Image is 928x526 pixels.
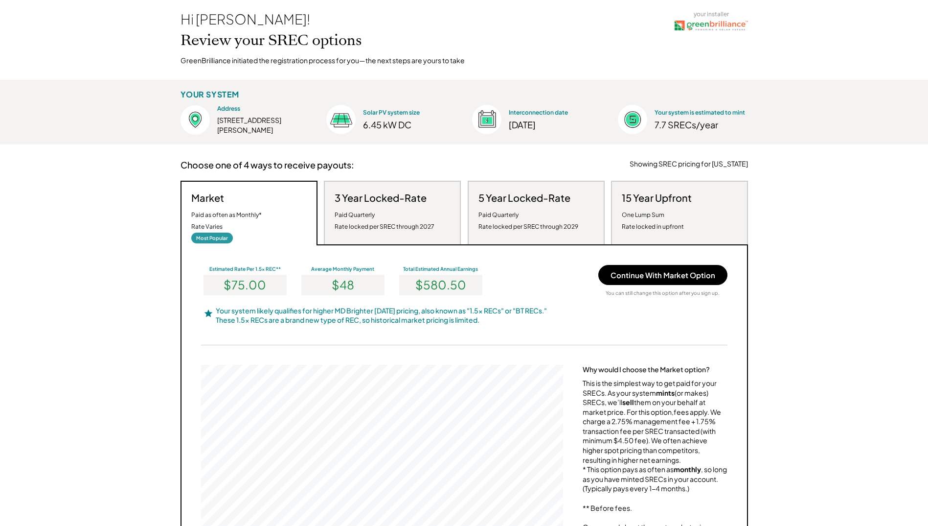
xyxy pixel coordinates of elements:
div: Address [217,105,303,113]
div: Paid Quarterly Rate locked per SREC through 2027 [335,209,434,233]
div: One Lump Sum Rate locked in upfront [622,209,684,233]
button: Continue With Market Option [598,265,727,285]
img: Size%403x.png [326,105,356,134]
h3: 3 Year Locked-Rate [335,191,427,204]
div: Showing SREC pricing for [US_STATE] [630,159,748,169]
div: Estimated Rate Per 1.5x REC** [201,265,289,272]
h3: Choose one of 4 ways to receive payouts: [181,159,354,170]
div: Paid as often as Monthly* Rate Varies [191,209,262,233]
div: Why would I choose the Market option? [583,365,710,374]
div: Paid Quarterly Rate locked per SREC through 2029 [478,209,578,233]
div: Hi [PERSON_NAME]! [181,10,310,28]
div: Solar PV system size [363,109,449,117]
div: $580.50 [399,275,482,295]
div: Average Monthly Payment [299,265,387,272]
div: $48 [301,275,385,295]
div: Total Estimated Annual Earnings [397,265,485,272]
div: 7.7 SRECs/year [655,119,747,130]
h2: Review your SREC options [181,32,362,49]
div: Your system is estimated to mint [655,109,745,117]
div: $75.00 [204,275,287,295]
div: Your system likely qualifies for higher MD Brighter [DATE] pricing, also known as "1.5x RECs" or ... [216,306,547,325]
div: Interconnection date [509,109,594,117]
img: Estimated%403x.png [618,105,647,134]
div: You can still change this option after you sign up. [606,290,720,296]
h3: Market [191,191,224,204]
strong: mints [656,388,675,397]
div: 6.45 kW DC [363,119,449,130]
h3: 15 Year Upfront [622,191,692,204]
div: [STREET_ADDRESS][PERSON_NAME] [217,116,303,135]
strong: sell [622,398,634,406]
h3: 5 Year Locked-Rate [478,191,570,204]
div: Most Popular [191,233,233,243]
img: greenbrilliance.png [675,21,748,30]
div: GreenBrilliance initiated the registration process for you—the next steps are yours to take [181,56,465,66]
img: Interconnection%403x.png [472,105,501,134]
div: [DATE] [509,119,594,130]
strong: monthly [674,465,701,474]
a: fees apply [674,407,707,416]
div: your installer [694,10,729,18]
div: YOUR SYSTEM [181,90,240,100]
img: Location%403x.png [181,105,210,135]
